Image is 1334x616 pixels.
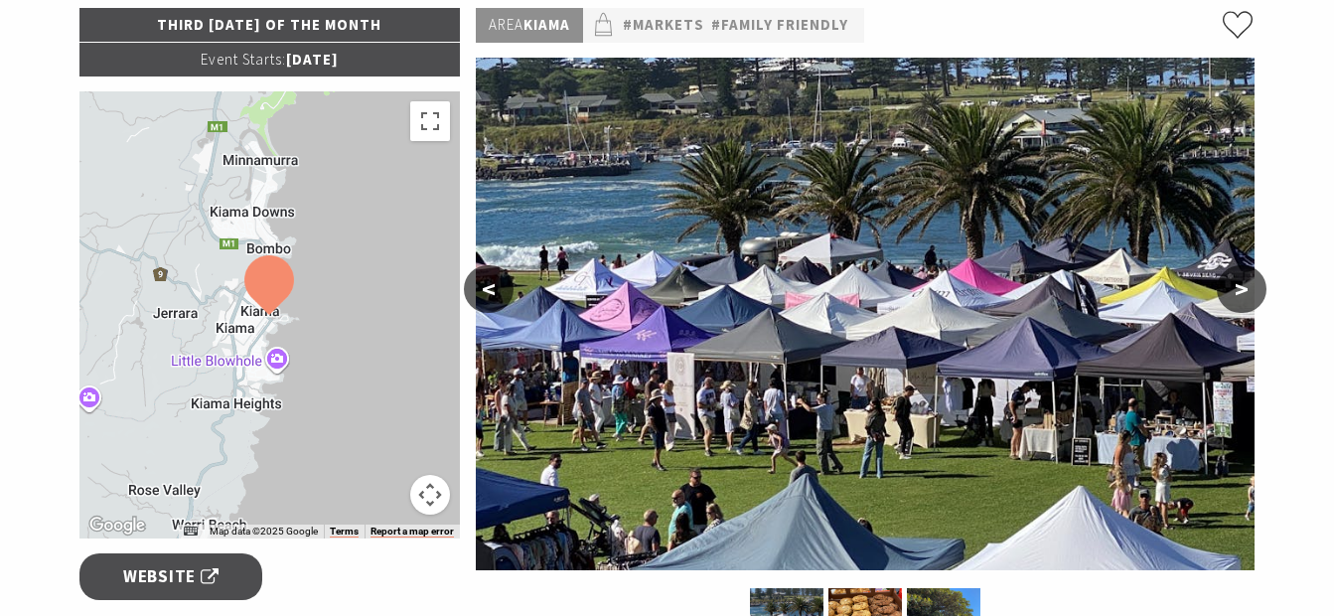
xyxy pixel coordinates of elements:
span: Event Starts: [201,50,286,69]
button: < [464,265,514,313]
button: > [1217,265,1266,313]
button: Toggle fullscreen view [410,101,450,141]
a: Terms (opens in new tab) [330,526,359,538]
span: Website [123,563,219,590]
p: [DATE] [79,43,461,77]
span: Map data ©2025 Google [210,526,318,537]
p: Third [DATE] of the Month [79,8,461,42]
span: Area [489,15,523,34]
a: #Markets [623,13,704,38]
button: Keyboard shortcuts [184,525,198,539]
button: Map camera controls [410,475,450,515]
img: Kiama Seaside Market [476,58,1255,570]
img: Google [84,513,150,539]
a: Report a map error [371,526,454,538]
a: #Family Friendly [711,13,848,38]
a: Website [79,553,263,600]
a: Open this area in Google Maps (opens a new window) [84,513,150,539]
p: Kiama [476,8,583,43]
